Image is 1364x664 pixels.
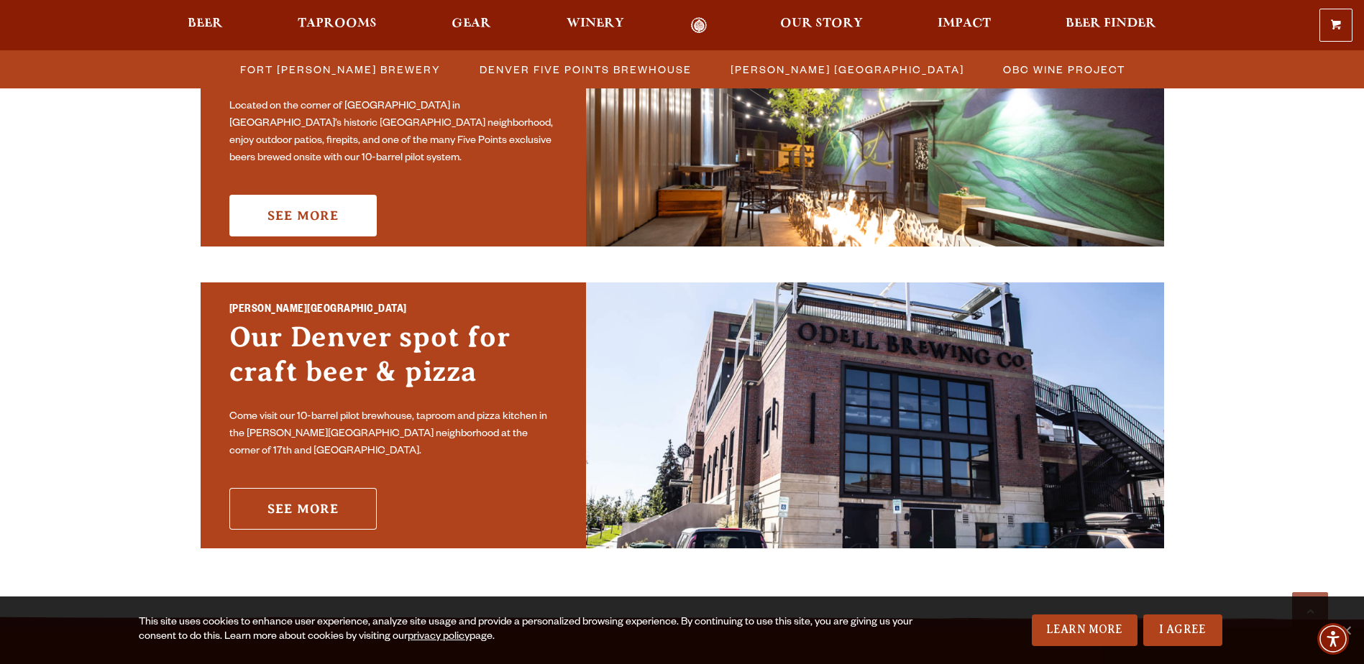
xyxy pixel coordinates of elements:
span: Beer Finder [1066,18,1156,29]
a: Gear [442,17,500,34]
span: Fort [PERSON_NAME] Brewery [240,59,441,80]
a: Winery [557,17,633,34]
a: See More [229,195,377,236]
a: [PERSON_NAME] [GEOGRAPHIC_DATA] [722,59,971,80]
h3: Our Denver spot for craft beer & pizza [229,320,557,403]
a: OBC Wine Project [994,59,1132,80]
a: See More [229,488,377,530]
span: Winery [567,18,624,29]
span: Taprooms [298,18,377,29]
a: privacy policy [408,632,470,643]
span: OBC Wine Project [1003,59,1125,80]
a: Taprooms [288,17,386,34]
div: Accessibility Menu [1317,623,1349,655]
div: This site uses cookies to enhance user experience, analyze site usage and provide a personalized ... [139,616,914,645]
a: Learn More [1032,614,1138,646]
span: Beer [188,18,223,29]
a: Impact [928,17,1000,34]
p: Come visit our 10-barrel pilot brewhouse, taproom and pizza kitchen in the [PERSON_NAME][GEOGRAPH... [229,409,557,461]
span: [PERSON_NAME] [GEOGRAPHIC_DATA] [731,59,964,80]
span: Gear [452,18,491,29]
span: Impact [938,18,991,29]
a: Beer [178,17,232,34]
a: Beer Finder [1056,17,1166,34]
a: Our Story [771,17,872,34]
p: Located on the corner of [GEOGRAPHIC_DATA] in [GEOGRAPHIC_DATA]’s historic [GEOGRAPHIC_DATA] neig... [229,98,557,167]
a: Fort [PERSON_NAME] Brewery [232,59,448,80]
span: Our Story [780,18,863,29]
a: I Agree [1143,614,1222,646]
a: Odell Home [672,17,726,34]
span: Denver Five Points Brewhouse [480,59,692,80]
a: Scroll to top [1292,592,1328,628]
h2: [PERSON_NAME][GEOGRAPHIC_DATA] [229,301,557,320]
a: Denver Five Points Brewhouse [471,59,699,80]
img: Sloan’s Lake Brewhouse' [586,282,1164,548]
